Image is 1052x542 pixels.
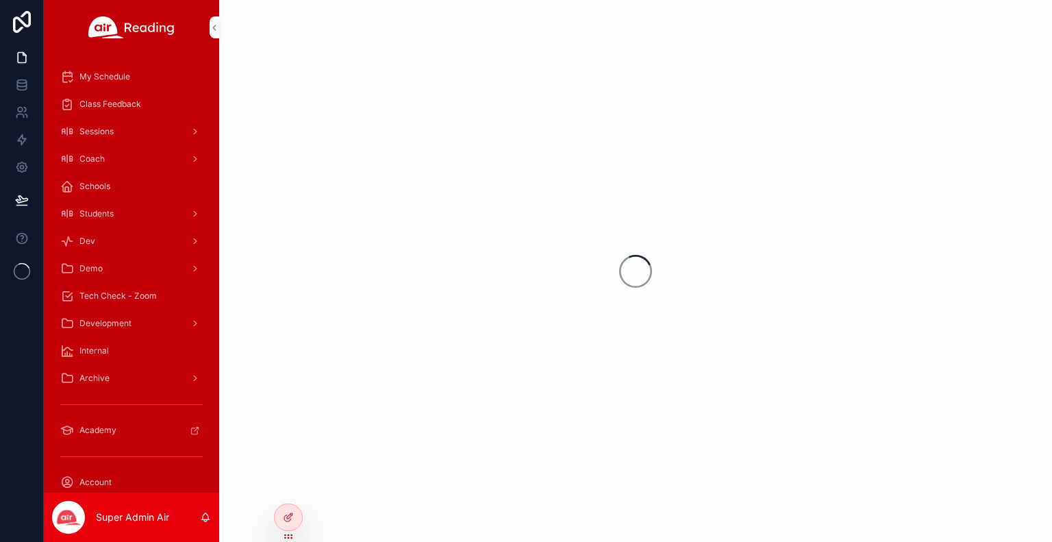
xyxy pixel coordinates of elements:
a: Students [52,201,211,226]
a: Archive [52,366,211,391]
span: Internal [79,345,109,356]
span: Archive [79,373,110,384]
span: Demo [79,263,103,274]
a: Internal [52,338,211,363]
a: Sessions [52,119,211,144]
span: Schools [79,181,110,192]
a: Account [52,470,211,495]
a: Schools [52,174,211,199]
a: Coach [52,147,211,171]
a: My Schedule [52,64,211,89]
a: Development [52,311,211,336]
a: Dev [52,229,211,254]
span: Students [79,208,114,219]
div: scrollable content [44,55,219,493]
img: App logo [88,16,175,38]
a: Academy [52,418,211,443]
span: Development [79,318,131,329]
span: My Schedule [79,71,130,82]
a: Class Feedback [52,92,211,116]
span: Dev [79,236,95,247]
p: Super Admin Air [96,510,169,524]
a: Demo [52,256,211,281]
span: Account [79,477,112,488]
span: Academy [79,425,116,436]
a: Tech Check - Zoom [52,284,211,308]
span: Coach [79,153,105,164]
span: Tech Check - Zoom [79,291,157,301]
span: Class Feedback [79,99,141,110]
span: Sessions [79,126,114,137]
